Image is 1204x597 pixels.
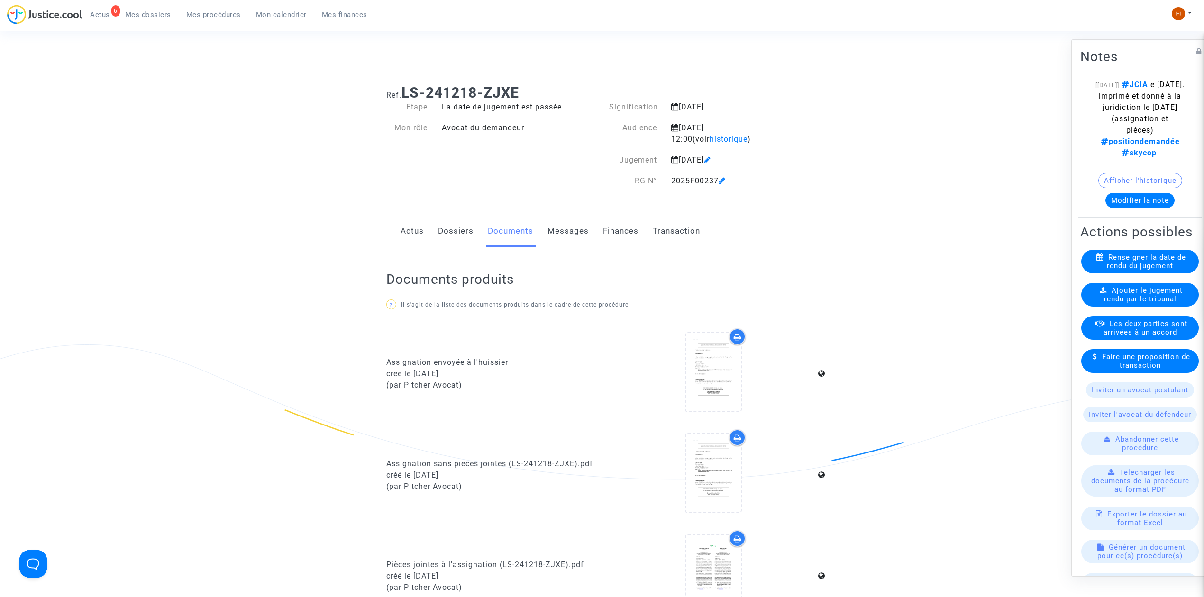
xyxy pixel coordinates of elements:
div: (par Pitcher Avocat) [386,380,595,391]
h2: Notes [1080,48,1200,65]
button: Afficher l'historique [1098,173,1182,188]
span: Faire une proposition de transaction [1102,353,1190,370]
span: Actus [90,10,110,19]
div: [DATE] [664,101,788,113]
span: Ajouter le jugement rendu par le tribunal [1104,286,1183,303]
div: Mon rôle [379,122,435,134]
div: RG N° [602,175,664,187]
a: Dossiers [438,216,474,247]
div: créé le [DATE] [386,570,595,582]
b: LS-241218-ZJXE [401,84,519,101]
div: (par Pitcher Avocat) [386,481,595,492]
div: 2025F00237 [664,175,788,187]
span: [[DATE]] [1095,81,1119,89]
div: Jugement [602,154,664,166]
div: créé le [DATE] [386,368,595,380]
span: Renseigner la date de rendu du jugement [1107,253,1186,270]
a: 6Actus [82,8,118,22]
span: Mes procédures [186,10,241,19]
a: Transaction [653,216,700,247]
span: ? [390,302,392,308]
div: Avocat du demandeur [435,122,602,134]
div: Pièces jointes à l'assignation (LS-241218-ZJXE).pdf [386,559,595,570]
a: Documents [488,216,533,247]
span: Mon calendrier [256,10,307,19]
div: Etape [379,101,435,113]
span: Exporter le dossier au format Excel [1107,510,1187,527]
a: Mon calendrier [248,8,314,22]
div: Assignation sans pièces jointes (LS-241218-ZJXE).pdf [386,458,595,470]
a: Actus [401,216,424,247]
span: le [DATE]. imprimé et donné à la juridiction le [DATE] (assignation et pièces) [1099,80,1185,157]
span: Inviter un avocat postulant [1092,386,1188,394]
div: (par Pitcher Avocat) [386,582,595,593]
a: Mes dossiers [118,8,179,22]
button: Modifier la note [1105,193,1175,208]
span: Ref. [386,90,401,99]
div: Assignation envoyée à l'huissier [386,357,595,368]
span: skycop [1122,148,1157,157]
span: JCIA [1119,80,1148,89]
a: Finances [603,216,638,247]
span: Les deux parties sont arrivées à un accord [1104,319,1187,336]
a: Messages [547,216,589,247]
span: (voir ) [693,135,751,144]
a: Mes procédures [179,8,248,22]
div: Signification [602,101,664,113]
span: Télécharger les documents de la procédure au format PDF [1091,468,1189,494]
img: jc-logo.svg [7,5,82,24]
span: Mes dossiers [125,10,171,19]
span: Inviter l'avocat du défendeur [1089,410,1191,419]
div: La date de jugement est passée [435,101,602,113]
span: positiondemandée [1101,137,1180,146]
span: Abandonner cette procédure [1115,435,1179,452]
h2: Actions possibles [1080,224,1200,240]
span: Mes finances [322,10,367,19]
div: [DATE] [664,154,788,166]
a: Mes finances [314,8,375,22]
iframe: Help Scout Beacon - Open [19,550,47,578]
span: historique [710,135,748,144]
div: Audience [602,122,664,145]
h2: Documents produits [386,271,818,288]
div: 6 [111,5,120,17]
div: [DATE] 12:00 [664,122,788,145]
p: Il s'agit de la liste des documents produits dans le cadre de cette procédure [386,299,818,311]
span: Générer un document pour ce(s) procédure(s) [1097,543,1186,560]
div: créé le [DATE] [386,470,595,481]
img: fc99b196863ffcca57bb8fe2645aafd9 [1172,7,1185,20]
